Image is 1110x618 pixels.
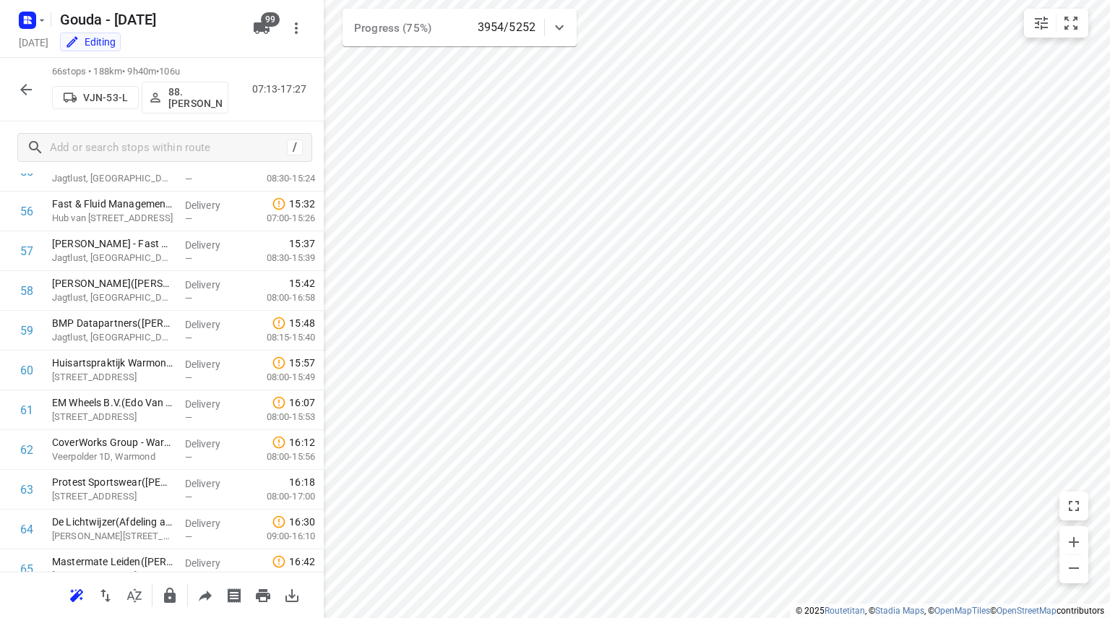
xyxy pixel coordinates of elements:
[272,356,286,370] svg: Late
[185,332,192,343] span: —
[343,9,577,46] div: Progress (75%)3954/5252
[244,569,315,583] p: 07:30-16:22
[185,412,192,423] span: —
[52,569,173,583] p: [STREET_ADDRESS]
[52,554,173,569] p: Mastermate Leiden(Jennifer Cornelder)
[244,211,315,226] p: 07:00-15:26
[289,475,315,489] span: 16:18
[50,137,287,159] input: Add or search stops within route
[289,554,315,569] span: 16:42
[168,86,222,109] p: 88. Deborah van den Berg
[185,397,238,411] p: Delivery
[52,529,173,544] p: Van Houdringelaan 2 A, Oegstgeest
[52,410,173,424] p: [STREET_ADDRESS]
[185,253,192,264] span: —
[91,588,120,601] span: Reverse route
[191,588,220,601] span: Share route
[185,571,192,582] span: —
[1024,9,1088,38] div: small contained button group
[272,435,286,450] svg: Late
[20,562,33,576] div: 65
[52,435,173,450] p: CoverWorks Group - Warmond(Renate de Moulin)
[796,606,1104,616] li: © 2025 , © , © © contributors
[244,489,315,504] p: 08:00-17:00
[52,211,173,226] p: Hub van Doorneweg 2, Sassenheim
[244,251,315,265] p: 08:30-15:39
[52,316,173,330] p: BMP Datapartners(Martien Wijnands)
[354,22,431,35] span: Progress (75%)
[289,316,315,330] span: 15:48
[65,35,116,49] div: You are currently in edit mode.
[185,452,192,463] span: —
[20,483,33,497] div: 63
[13,34,54,51] h5: Project date
[52,515,173,529] p: De Lichtwijzer(Afdeling administratie)
[20,205,33,218] div: 56
[156,66,159,77] span: •
[52,356,173,370] p: Huisartspraktijk Warmond(Giselle Balfoort)
[289,356,315,370] span: 15:57
[252,82,312,97] p: 07:13-17:27
[185,531,192,542] span: —
[83,92,128,103] p: VJN-53-L
[261,12,280,27] span: 99
[289,435,315,450] span: 16:12
[289,236,315,251] span: 15:37
[249,588,277,601] span: Print route
[185,476,238,491] p: Delivery
[185,516,238,531] p: Delivery
[825,606,865,616] a: Routetitan
[934,606,990,616] a: OpenMapTiles
[272,554,286,569] svg: Late
[244,450,315,464] p: 08:00-15:56
[244,410,315,424] p: 08:00-15:53
[54,8,241,31] h5: Rename
[277,588,306,601] span: Download route
[1057,9,1085,38] button: Fit zoom
[220,588,249,601] span: Print shipping labels
[185,357,238,372] p: Delivery
[62,588,91,601] span: Reoptimize route
[52,395,173,410] p: EM Wheels B.V.(Edo Van der Wel)
[20,403,33,417] div: 61
[52,276,173,291] p: Van Zelst - Sassenheim(Willem Blom)
[289,395,315,410] span: 16:07
[52,236,173,251] p: Van Zelst - Fast & Fluid Management(Jeannette van Wijnen)
[185,278,238,292] p: Delivery
[289,276,315,291] span: 15:42
[875,606,924,616] a: Stadia Maps
[185,372,192,383] span: —
[289,197,315,211] span: 15:32
[289,515,315,529] span: 16:30
[244,529,315,544] p: 09:00-16:10
[287,140,303,155] div: /
[120,588,149,601] span: Sort by time window
[478,19,535,36] p: 3954/5252
[185,317,238,332] p: Delivery
[185,173,192,184] span: —
[155,581,184,610] button: Lock route
[244,330,315,345] p: 08:15-15:40
[20,284,33,298] div: 58
[52,197,173,211] p: Fast & Fluid Management B.V - Hub van Doorneweg 2(Jeannette van Wijnen)
[52,370,173,385] p: [STREET_ADDRESS]
[185,492,192,502] span: —
[159,66,180,77] span: 106u
[20,364,33,377] div: 60
[282,14,311,43] button: More
[185,293,192,304] span: —
[272,515,286,529] svg: Late
[244,291,315,305] p: 08:00-16:58
[272,316,286,330] svg: Late
[52,251,173,265] p: Jagtlust, [GEOGRAPHIC_DATA]
[272,395,286,410] svg: Late
[185,437,238,451] p: Delivery
[52,171,173,186] p: Jagtlust, [GEOGRAPHIC_DATA]
[52,330,173,345] p: Jagtlust, [GEOGRAPHIC_DATA]
[20,324,33,338] div: 59
[52,489,173,504] p: [STREET_ADDRESS]
[997,606,1057,616] a: OpenStreetMap
[52,450,173,464] p: Veerpolder 1D, Warmond
[244,171,315,186] p: 08:30-15:24
[272,197,286,211] svg: Late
